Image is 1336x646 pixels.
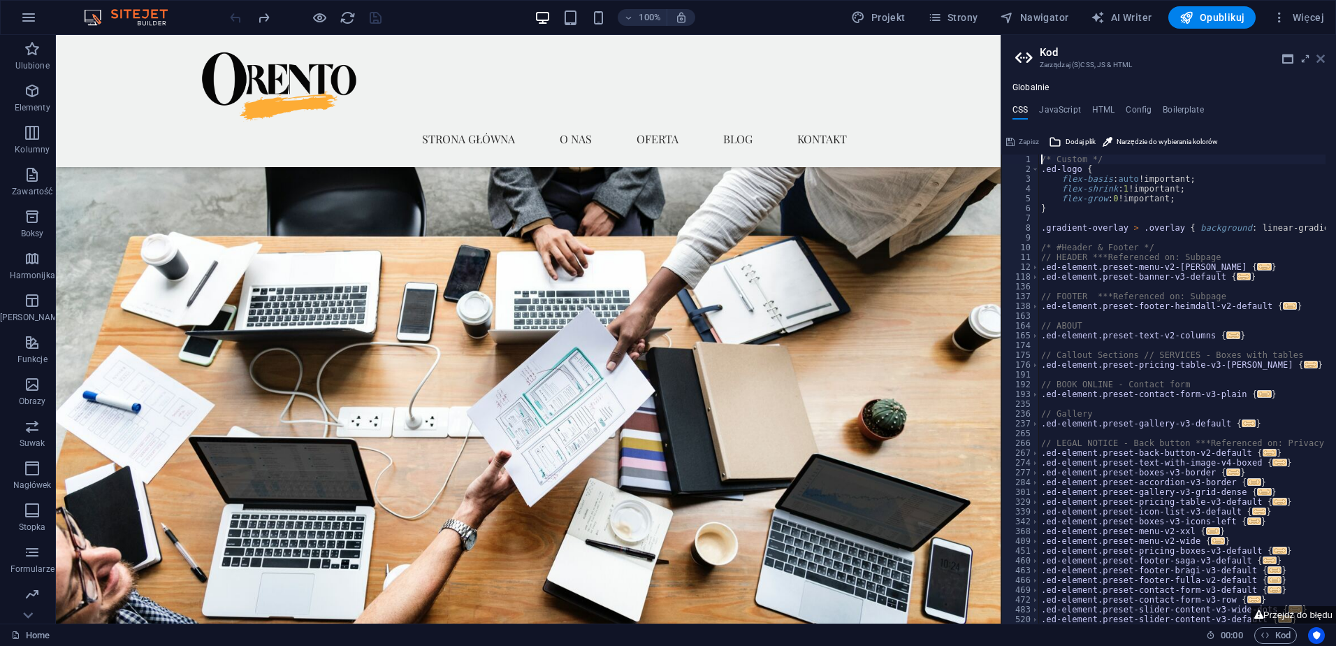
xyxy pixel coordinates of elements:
span: Więcej [1272,10,1324,24]
p: Stopka [19,522,46,533]
div: 164 [1002,321,1040,331]
div: 138 [1002,301,1040,311]
span: : [1230,630,1233,640]
span: ... [1226,331,1240,339]
div: 137 [1002,292,1040,301]
div: 409 [1002,536,1040,546]
p: Elementy [15,102,50,113]
p: Funkcje [17,354,48,365]
span: AI Writer [1091,10,1152,24]
div: 2 [1002,164,1040,174]
button: redo [255,9,272,26]
button: Projekt [845,6,910,29]
i: Ponów: Zmień elementy menu (Ctrl+Y, ⌘+Y) [256,10,272,26]
p: Formularze [10,564,55,575]
div: 136 [1002,282,1040,292]
a: Kliknij, aby anulować zaznaczenie. Kliknij dwukrotnie, aby otworzyć Strony [11,627,50,644]
div: 3 [1002,174,1040,184]
span: ... [1283,302,1297,310]
span: ... [1242,419,1256,427]
div: 236 [1002,409,1040,419]
div: 339 [1002,507,1040,517]
div: 192 [1002,380,1040,389]
div: 11 [1002,252,1040,262]
p: Kolumny [15,144,50,155]
span: ... [1268,576,1281,584]
div: 235 [1002,399,1040,409]
div: 460 [1002,556,1040,566]
span: ... [1268,586,1281,594]
span: ... [1237,273,1251,280]
span: 00 00 [1221,627,1242,644]
div: 193 [1002,389,1040,399]
p: Suwak [20,438,45,449]
span: Dodaj plik [1066,134,1096,150]
p: Obrazy [19,396,46,407]
img: Editor Logo [80,9,185,26]
div: 9 [1002,233,1040,243]
div: 237 [1002,419,1040,429]
div: 469 [1002,585,1040,595]
div: 191 [1002,370,1040,380]
button: Nawigator [994,6,1074,29]
span: Narzędzie do wybierania kolorów [1117,134,1218,150]
span: Strony [928,10,978,24]
div: 118 [1002,272,1040,282]
div: 165 [1002,331,1040,340]
span: Nawigator [1000,10,1068,24]
p: Ulubione [15,60,50,71]
span: ... [1273,459,1287,466]
button: Kod [1254,627,1297,644]
p: Boksy [21,228,44,239]
button: Narzędzie do wybierania kolorów [1101,134,1220,150]
div: 463 [1002,566,1040,575]
span: ... [1247,517,1261,525]
div: 342 [1002,517,1040,526]
p: Nagłówek [13,480,52,491]
span: ... [1226,468,1240,476]
div: 1 [1002,155,1040,164]
span: ... [1247,478,1261,486]
p: Zawartość [12,186,52,197]
div: Projekt (Ctrl+Alt+Y) [845,6,910,29]
div: 368 [1002,526,1040,536]
h4: JavaScript [1039,105,1080,120]
button: 100% [618,9,667,26]
div: 284 [1002,478,1040,487]
button: Więcej [1267,6,1330,29]
h6: 100% [639,9,661,26]
button: Opublikuj [1168,6,1256,29]
span: ... [1252,508,1266,515]
div: 174 [1002,340,1040,350]
div: 451 [1002,546,1040,556]
div: 7 [1002,213,1040,223]
div: 472 [1002,595,1040,605]
div: 265 [1002,429,1040,438]
div: 301 [1002,487,1040,497]
span: ... [1304,361,1318,368]
h4: CSS [1012,105,1028,120]
span: ... [1206,527,1220,535]
h4: Boilerplate [1163,105,1204,120]
div: 267 [1002,448,1040,458]
button: Usercentrics [1308,627,1325,644]
span: ... [1258,390,1272,398]
span: ... [1263,557,1277,564]
span: ... [1273,498,1287,505]
span: ... [1268,566,1281,574]
div: 6 [1002,203,1040,213]
div: 329 [1002,497,1040,507]
span: Opublikuj [1179,10,1244,24]
i: Po zmianie rozmiaru automatycznie dostosowuje poziom powiększenia do wybranego urządzenia. [675,11,688,24]
span: ... [1211,537,1225,545]
button: AI Writer [1085,6,1157,29]
div: 8 [1002,223,1040,233]
button: reload [339,9,356,26]
p: Marketing [13,605,52,617]
div: 5 [1002,194,1040,203]
button: Przejdź do błędu [1251,606,1336,624]
span: Kod [1261,627,1291,644]
div: 12 [1002,262,1040,272]
span: ... [1247,596,1261,603]
div: 175 [1002,350,1040,360]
